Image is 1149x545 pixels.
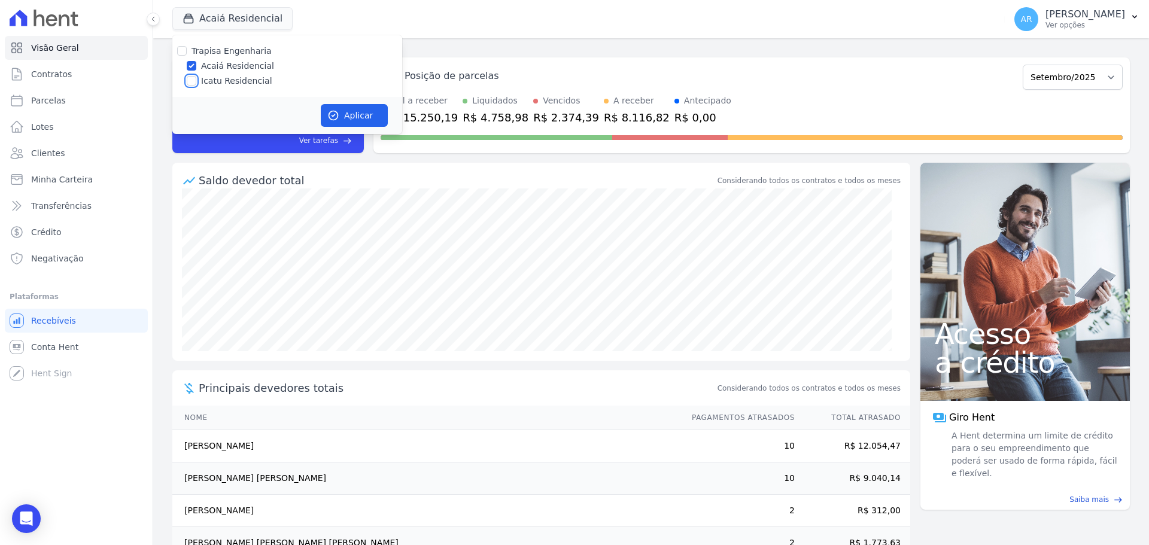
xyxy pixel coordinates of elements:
span: Crédito [31,226,62,238]
span: Ver tarefas [299,135,338,146]
div: R$ 15.250,19 [385,109,458,126]
div: R$ 4.758,98 [463,109,528,126]
div: Saldo devedor total [199,172,715,188]
label: Trapisa Engenharia [191,46,272,56]
span: Clientes [31,147,65,159]
p: Ver opções [1045,20,1125,30]
span: Recebíveis [31,315,76,327]
div: Open Intercom Messenger [12,504,41,533]
label: Acaiá Residencial [201,60,274,72]
a: Transferências [5,194,148,218]
span: Conta Hent [31,341,78,353]
td: R$ 312,00 [795,495,910,527]
a: Clientes [5,141,148,165]
button: Aplicar [321,104,388,127]
th: Pagamentos Atrasados [680,406,795,430]
span: Saiba mais [1069,494,1109,505]
span: Acesso [935,319,1115,348]
td: 10 [680,430,795,462]
span: A Hent determina um limite de crédito para o seu empreendimento que poderá ser usado de forma ráp... [949,430,1118,480]
div: A receber [613,95,654,107]
td: R$ 9.040,14 [795,462,910,495]
span: Lotes [31,121,54,133]
span: Transferências [31,200,92,212]
div: Posição de parcelas [405,69,499,83]
label: Icatu Residencial [201,75,272,87]
span: Contratos [31,68,72,80]
p: [PERSON_NAME] [1045,8,1125,20]
div: Considerando todos os contratos e todos os meses [718,175,901,186]
th: Nome [172,406,680,430]
div: R$ 8.116,82 [604,109,670,126]
span: Giro Hent [949,410,995,425]
span: Minha Carteira [31,173,93,185]
div: R$ 0,00 [674,109,731,126]
a: Parcelas [5,89,148,112]
span: east [343,136,352,145]
td: 10 [680,462,795,495]
button: AR [PERSON_NAME] Ver opções [1005,2,1149,36]
div: Total a receber [385,95,458,107]
a: Visão Geral [5,36,148,60]
div: Liquidados [472,95,518,107]
td: R$ 12.054,47 [795,430,910,462]
span: Visão Geral [31,42,79,54]
span: Parcelas [31,95,66,106]
span: Negativação [31,252,84,264]
td: [PERSON_NAME] [PERSON_NAME] [172,462,680,495]
span: a crédito [935,348,1115,377]
a: Recebíveis [5,309,148,333]
a: Minha Carteira [5,168,148,191]
a: Negativação [5,246,148,270]
td: 2 [680,495,795,527]
span: Principais devedores totais [199,380,715,396]
a: Crédito [5,220,148,244]
a: Ver tarefas east [217,135,352,146]
td: [PERSON_NAME] [172,495,680,527]
button: Acaiá Residencial [172,7,293,30]
div: R$ 2.374,39 [533,109,599,126]
div: Antecipado [684,95,731,107]
a: Lotes [5,115,148,139]
a: Saiba mais east [928,494,1123,505]
span: Considerando todos os contratos e todos os meses [718,383,901,394]
td: [PERSON_NAME] [172,430,680,462]
a: Conta Hent [5,335,148,359]
span: AR [1020,15,1032,23]
a: Contratos [5,62,148,86]
th: Total Atrasado [795,406,910,430]
span: east [1114,495,1123,504]
div: Vencidos [543,95,580,107]
div: Plataformas [10,290,143,304]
